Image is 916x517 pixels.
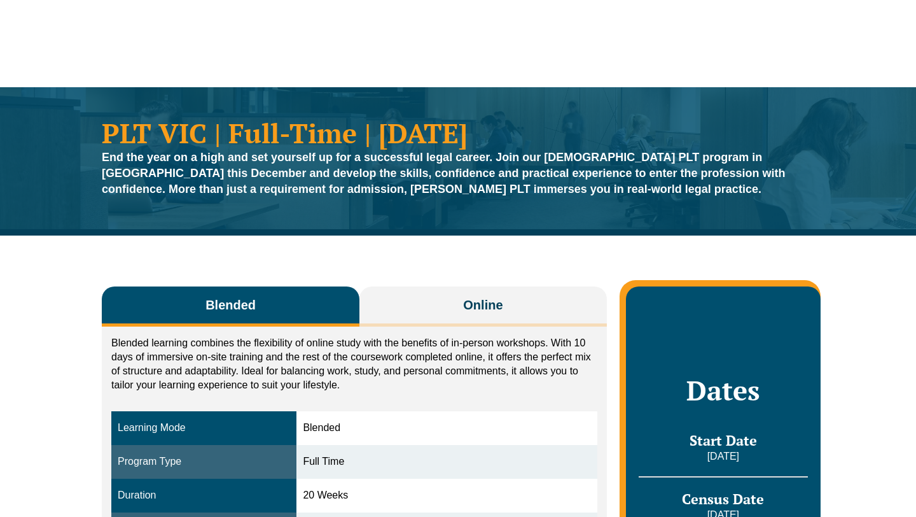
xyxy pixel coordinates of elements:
[303,421,590,436] div: Blended
[303,455,590,469] div: Full Time
[463,296,503,314] span: Online
[102,119,814,146] h1: PLT VIC | Full-Time | [DATE]
[111,336,597,392] p: Blended learning combines the flexibility of online study with the benefits of in-person workshop...
[303,488,590,503] div: 20 Weeks
[205,296,256,314] span: Blended
[118,421,290,436] div: Learning Mode
[118,488,290,503] div: Duration
[118,455,290,469] div: Program Type
[682,490,764,508] span: Census Date
[639,450,808,464] p: [DATE]
[102,151,786,195] strong: End the year on a high and set yourself up for a successful legal career. Join our [DEMOGRAPHIC_D...
[639,374,808,406] h2: Dates
[690,431,757,450] span: Start Date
